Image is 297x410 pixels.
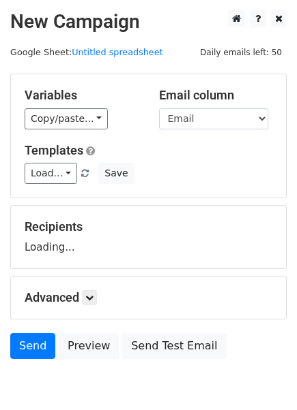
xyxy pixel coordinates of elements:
[25,88,139,103] h5: Variables
[195,45,287,60] span: Daily emails left: 50
[25,219,272,255] div: Loading...
[25,219,272,234] h5: Recipients
[25,108,108,129] a: Copy/paste...
[59,333,119,359] a: Preview
[25,290,272,305] h5: Advanced
[72,47,162,57] a: Untitled spreadsheet
[25,143,83,157] a: Templates
[98,163,134,184] button: Save
[10,10,287,33] h2: New Campaign
[10,47,163,57] small: Google Sheet:
[159,88,273,103] h5: Email column
[25,163,77,184] a: Load...
[10,333,55,359] a: Send
[195,47,287,57] a: Daily emails left: 50
[122,333,226,359] a: Send Test Email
